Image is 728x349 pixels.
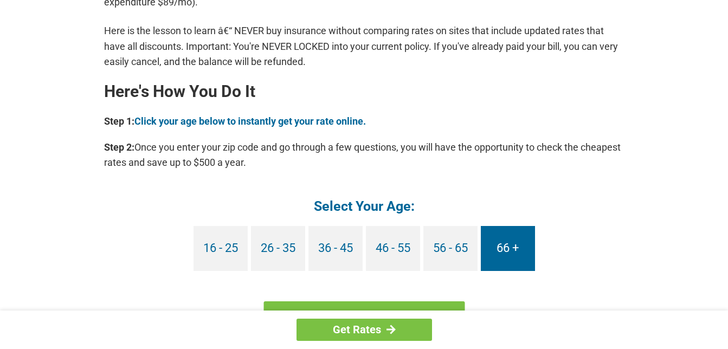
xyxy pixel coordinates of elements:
[251,226,305,271] a: 26 - 35
[104,141,134,153] b: Step 2:
[104,115,134,127] b: Step 1:
[263,301,465,333] a: Find My Rate - Enter Zip Code
[104,23,624,69] p: Here is the lesson to learn â€“ NEVER buy insurance without comparing rates on sites that include...
[104,197,624,215] h4: Select Your Age:
[481,226,535,271] a: 66 +
[104,140,624,170] p: Once you enter your zip code and go through a few questions, you will have the opportunity to che...
[423,226,478,271] a: 56 - 65
[134,115,366,127] a: Click your age below to instantly get your rate online.
[104,83,624,100] h2: Here's How You Do It
[308,226,363,271] a: 36 - 45
[194,226,248,271] a: 16 - 25
[297,319,432,341] a: Get Rates
[366,226,420,271] a: 46 - 55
